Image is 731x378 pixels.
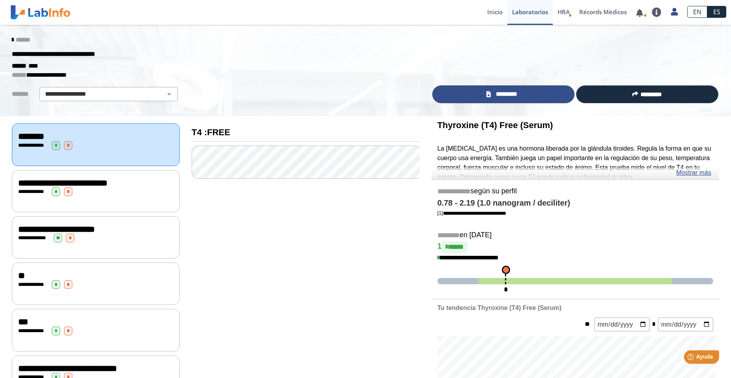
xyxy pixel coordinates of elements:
h4: 1 [437,241,713,253]
a: Mostrar más [676,168,711,178]
b: Tu tendencia Thyroxine (T4) Free (Serum) [437,304,561,311]
a: EN [687,6,707,18]
a: [1] [437,210,506,216]
h5: según su perfil [437,187,713,196]
input: mm/dd/yyyy [594,318,650,331]
h4: 0.78 - 2.19 (1.0 nanogram / deciliter) [437,198,713,208]
p: La [MEDICAL_DATA] es una hormona liberada por la glándula tiroides. Regula la forma en que su cue... [437,144,713,182]
h5: en [DATE] [437,231,713,240]
a: ES [707,6,726,18]
span: HRA [558,8,570,16]
iframe: Help widget launcher [661,347,722,369]
b: T4 :FREE [192,127,230,137]
input: mm/dd/yyyy [658,318,713,331]
b: Thyroxine (T4) Free (Serum) [437,120,553,130]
